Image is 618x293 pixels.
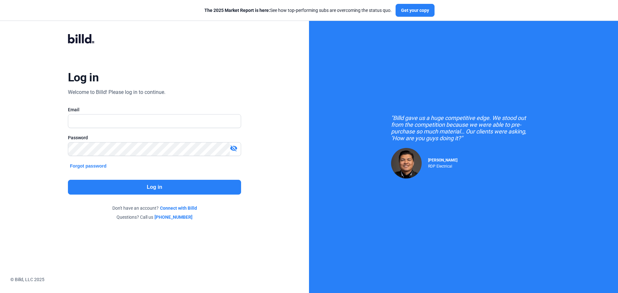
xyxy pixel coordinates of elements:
div: Email [68,106,241,113]
div: Don't have an account? [68,205,241,211]
span: [PERSON_NAME] [428,158,457,162]
mat-icon: visibility_off [230,144,238,152]
div: Log in [68,70,98,85]
button: Log in [68,180,241,195]
div: "Billd gave us a huge competitive edge. We stood out from the competition because we were able to... [391,114,536,142]
div: Password [68,134,241,141]
div: Welcome to Billd! Please log in to continue. [68,88,165,96]
img: Raul Pacheco [391,148,422,179]
a: [PHONE_NUMBER] [154,214,192,220]
div: Questions? Call us [68,214,241,220]
button: Get your copy [396,4,435,17]
span: The 2025 Market Report is here: [204,8,270,13]
div: See how top-performing subs are overcoming the status quo. [204,7,392,14]
div: RDP Electrical [428,162,457,169]
a: Connect with Billd [160,205,197,211]
button: Forgot password [68,162,108,169]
